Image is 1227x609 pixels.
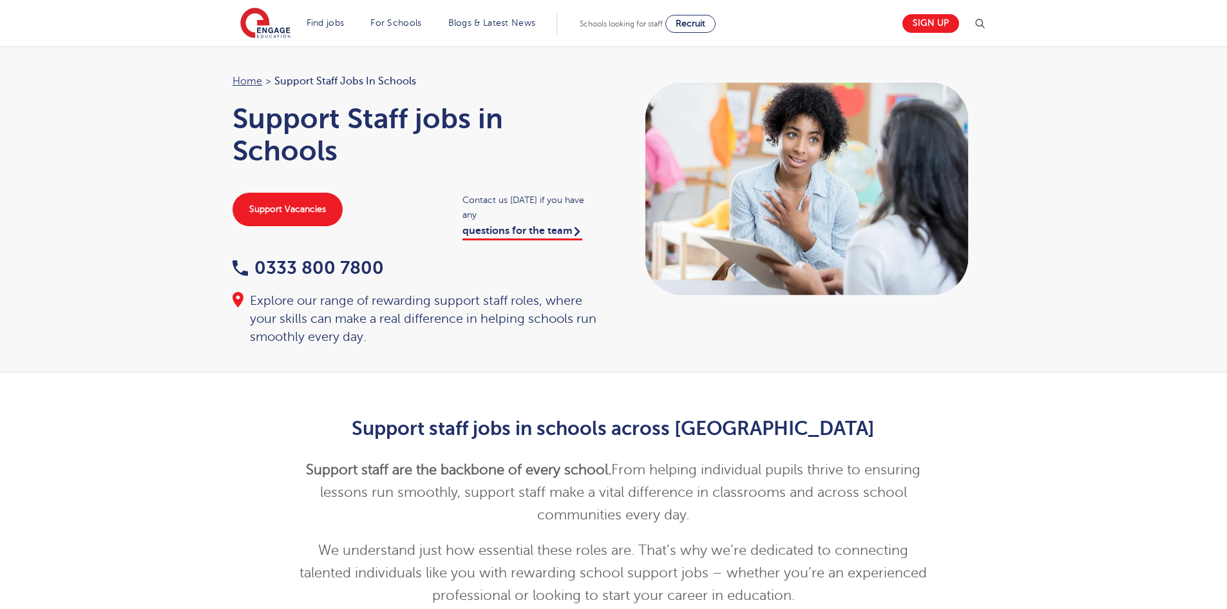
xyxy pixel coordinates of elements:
[462,225,582,240] a: questions for the team
[274,73,416,90] span: Support Staff jobs in Schools
[233,102,601,167] h1: Support Staff jobs in Schools
[307,18,345,28] a: Find jobs
[580,19,663,28] span: Schools looking for staff
[306,462,611,478] strong: Support staff are the backbone of every school.
[240,8,290,40] img: Engage Education
[370,18,421,28] a: For Schools
[665,15,716,33] a: Recruit
[233,75,262,87] a: Home
[233,193,343,226] a: Support Vacancies
[448,18,536,28] a: Blogs & Latest News
[298,459,929,527] p: From helping individual pupils thrive to ensuring lessons run smoothly, support staff make a vita...
[265,75,271,87] span: >
[462,193,601,222] span: Contact us [DATE] if you have any
[233,258,384,278] a: 0333 800 7800
[233,73,601,90] nav: breadcrumb
[233,292,601,346] div: Explore our range of rewarding support staff roles, where your skills can make a real difference ...
[902,14,959,33] a: Sign up
[298,539,929,607] p: We understand just how essential these roles are. That’s why we’re dedicated to connecting talent...
[676,19,705,28] span: Recruit
[352,418,875,440] strong: Support staff jobs in schools across [GEOGRAPHIC_DATA]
